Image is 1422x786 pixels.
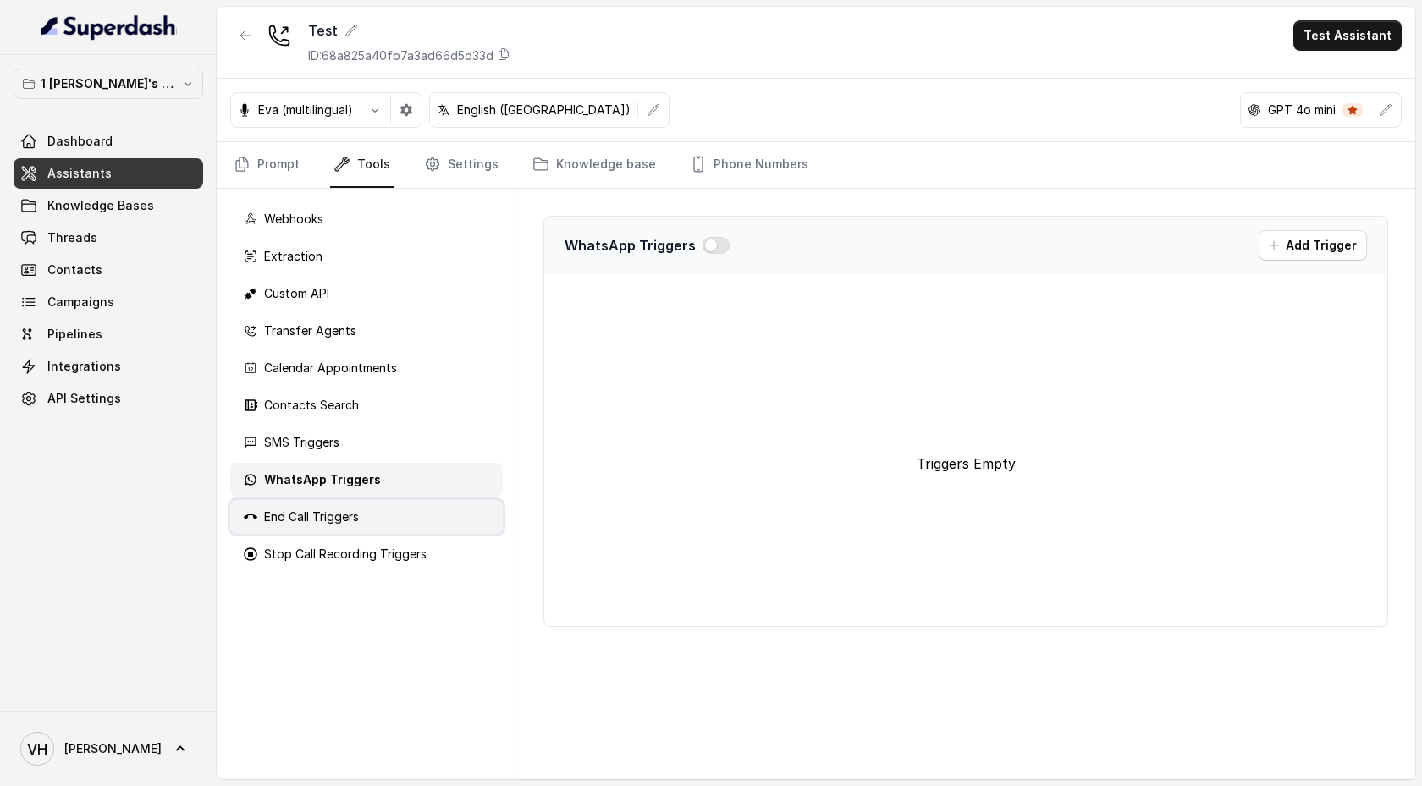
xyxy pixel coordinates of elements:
a: Pipelines [14,319,203,349]
a: Threads [14,223,203,253]
p: SMS Triggers [264,434,339,451]
span: Assistants [47,165,112,182]
span: Contacts [47,261,102,278]
p: 1 [PERSON_NAME]'s Workspace [41,74,176,94]
p: English ([GEOGRAPHIC_DATA]) [457,102,631,118]
a: Assistants [14,158,203,189]
a: Settings [421,142,502,188]
text: VH [27,740,47,758]
p: WhatsApp Triggers [565,235,696,256]
img: light.svg [41,14,177,41]
p: Calendar Appointments [264,360,397,377]
a: Integrations [14,351,203,382]
span: Integrations [47,358,121,375]
span: Threads [47,229,97,246]
a: API Settings [14,383,203,414]
p: Contacts Search [264,397,359,414]
p: Transfer Agents [264,322,356,339]
a: Knowledge Bases [14,190,203,221]
span: Knowledge Bases [47,197,154,214]
button: 1 [PERSON_NAME]'s Workspace [14,69,203,99]
span: [PERSON_NAME] [64,740,162,757]
p: ID: 68a825a40fb7a3ad66d5d33d [308,47,493,64]
span: Dashboard [47,133,113,150]
button: Add Trigger [1259,230,1367,261]
p: Stop Call Recording Triggers [264,546,427,563]
span: Pipelines [47,326,102,343]
a: Knowledge base [529,142,659,188]
span: API Settings [47,390,121,407]
p: WhatsApp Triggers [264,471,381,488]
nav: Tabs [230,142,1402,188]
p: Webhooks [264,211,323,228]
p: GPT 4o mini [1268,102,1336,118]
a: Contacts [14,255,203,285]
div: Test [308,20,510,41]
a: Tools [330,142,394,188]
button: Test Assistant [1293,20,1402,51]
a: [PERSON_NAME] [14,725,203,772]
a: Dashboard [14,126,203,157]
svg: openai logo [1248,103,1261,117]
p: Triggers Empty [917,453,1016,474]
span: Campaigns [47,294,114,311]
p: Eva (multilingual) [258,102,353,118]
p: End Call Triggers [264,508,359,525]
p: Extraction [264,248,322,265]
a: Phone Numbers [686,142,812,188]
p: Custom API [264,285,329,302]
a: Prompt [230,142,303,188]
a: Campaigns [14,287,203,317]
